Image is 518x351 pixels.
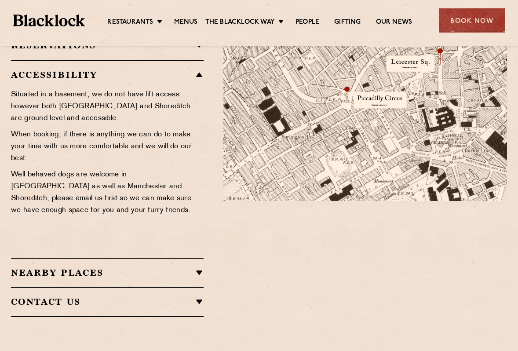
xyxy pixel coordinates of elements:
[107,18,153,28] a: Restaurants
[11,267,204,278] h2: Nearby Places
[11,89,204,124] p: Situated in a basement, we do not have lift access however both [GEOGRAPHIC_DATA] and Shoreditch ...
[205,18,275,28] a: The Blacklock Way
[334,18,361,28] a: Gifting
[376,18,412,28] a: Our News
[395,235,518,317] img: svg%3E
[13,15,85,27] img: BL_Textured_Logo-footer-cropped.svg
[11,69,204,80] h2: Accessibility
[295,18,319,28] a: People
[439,8,505,33] div: Book Now
[11,296,204,307] h2: Contact Us
[11,129,204,165] p: When booking, if there is anything we can do to make your time with us more comfortable and we wi...
[11,169,204,216] p: Well behaved dogs are welcome in [GEOGRAPHIC_DATA] as well as Manchester and Shoreditch, please e...
[174,18,198,28] a: Menus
